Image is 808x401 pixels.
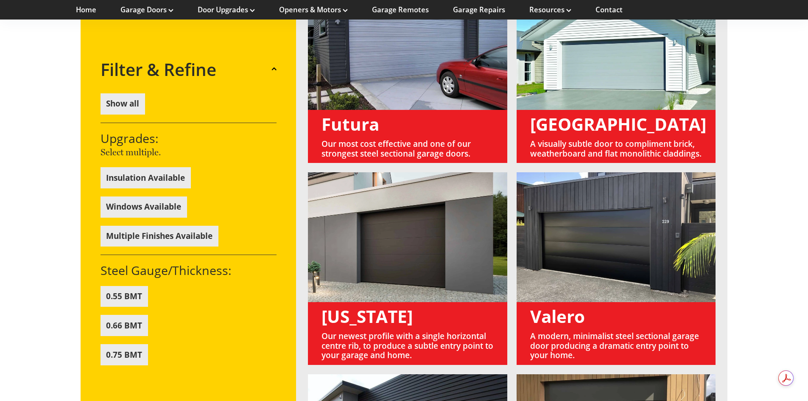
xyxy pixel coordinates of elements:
h2: Filter & Refine [101,59,216,80]
button: 0.55 BMT [101,286,148,307]
h3: Upgrades: [101,131,277,145]
a: Garage Repairs [453,5,505,14]
button: Windows Available [101,196,187,217]
button: Insulation Available [101,167,191,188]
button: 0.75 BMT [101,344,148,365]
a: Home [76,5,96,14]
a: Resources [529,5,571,14]
button: Multiple Finishes Available [101,225,218,247]
a: Garage Remotes [372,5,429,14]
p: Select multiple. [101,145,277,159]
a: Openers & Motors [279,5,348,14]
button: 0.66 BMT [101,315,148,336]
a: Garage Doors [120,5,173,14]
button: Show all [101,93,145,114]
a: Contact [596,5,623,14]
h3: Steel Gauge/Thickness: [101,263,277,278]
a: Door Upgrades [198,5,255,14]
